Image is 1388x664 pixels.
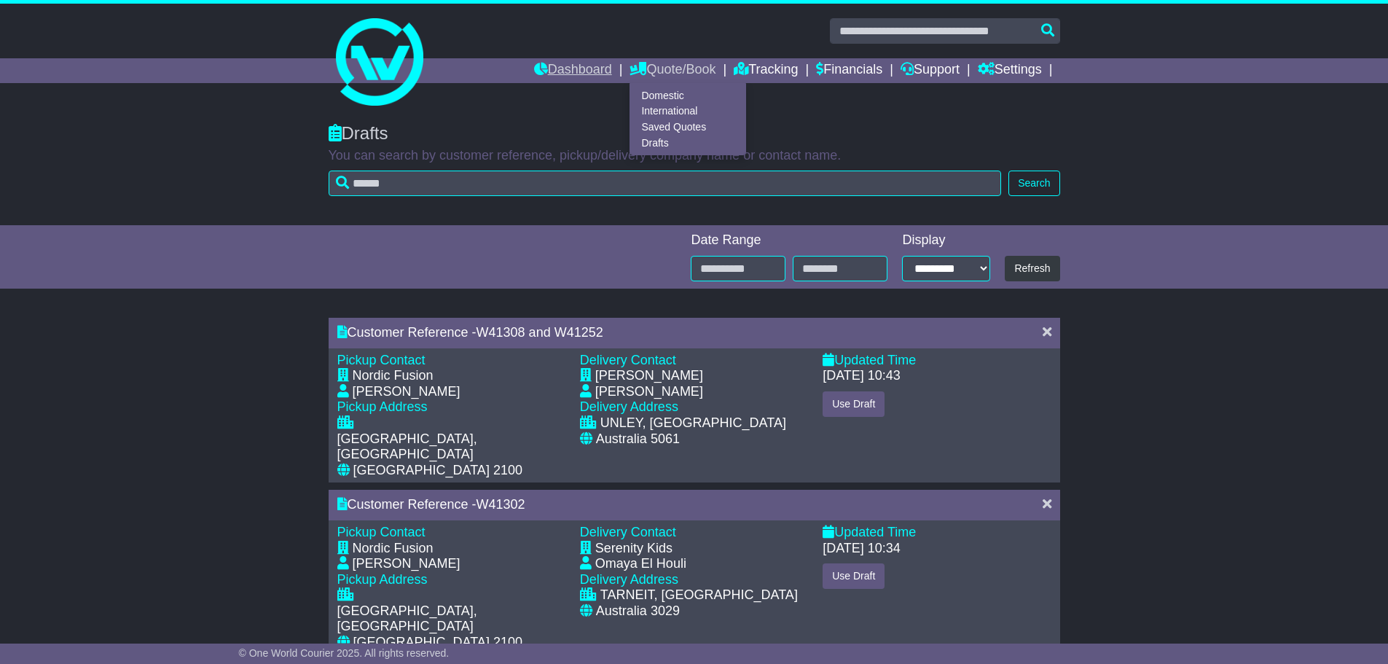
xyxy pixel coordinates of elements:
a: Saved Quotes [630,120,745,136]
button: Use Draft [823,563,885,589]
p: You can search by customer reference, pickup/delivery company name or contact name. [329,148,1060,164]
div: Display [902,233,990,249]
div: UNLEY, [GEOGRAPHIC_DATA] [600,415,786,431]
span: Pickup Address [337,399,428,414]
a: International [630,103,745,120]
span: W41302 [477,497,525,512]
span: © One World Courier 2025. All rights reserved. [239,647,450,659]
div: [PERSON_NAME] [353,556,460,572]
div: [GEOGRAPHIC_DATA], [GEOGRAPHIC_DATA] [337,431,565,463]
span: Pickup Address [337,572,428,587]
div: [PERSON_NAME] [595,384,703,400]
div: TARNEIT, [GEOGRAPHIC_DATA] [600,587,798,604]
div: Australia 3029 [596,604,680,620]
div: Nordic Fusion [353,368,434,384]
div: Serenity Kids [595,541,673,557]
div: [DATE] 10:43 [823,368,901,384]
a: Drafts [630,135,745,151]
span: Delivery Contact [580,353,676,367]
a: Tracking [734,58,798,83]
div: Updated Time [823,525,1051,541]
a: Financials [816,58,882,83]
span: Pickup Contact [337,525,426,539]
div: [GEOGRAPHIC_DATA] 2100 [353,635,522,651]
button: Search [1008,171,1059,196]
div: Customer Reference - [337,497,1028,513]
div: Omaya El Houli [595,556,686,572]
a: Settings [978,58,1042,83]
div: Customer Reference - [337,325,1028,341]
div: Australia 5061 [596,431,680,448]
div: [DATE] 10:34 [823,541,901,557]
span: W41308 and W41252 [477,325,603,340]
a: Quote/Book [630,58,715,83]
div: Drafts [329,123,1060,144]
div: Date Range [691,233,887,249]
div: [GEOGRAPHIC_DATA], [GEOGRAPHIC_DATA] [337,604,565,635]
div: [PERSON_NAME] [595,368,703,384]
a: Support [901,58,960,83]
span: Delivery Address [580,572,678,587]
button: Refresh [1005,256,1059,281]
a: Domestic [630,87,745,103]
span: Delivery Address [580,399,678,414]
div: [GEOGRAPHIC_DATA] 2100 [353,463,522,479]
div: Quote/Book [630,83,746,155]
div: [PERSON_NAME] [353,384,460,400]
a: Dashboard [534,58,612,83]
button: Use Draft [823,391,885,417]
div: Updated Time [823,353,1051,369]
span: Pickup Contact [337,353,426,367]
span: Delivery Contact [580,525,676,539]
div: Nordic Fusion [353,541,434,557]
